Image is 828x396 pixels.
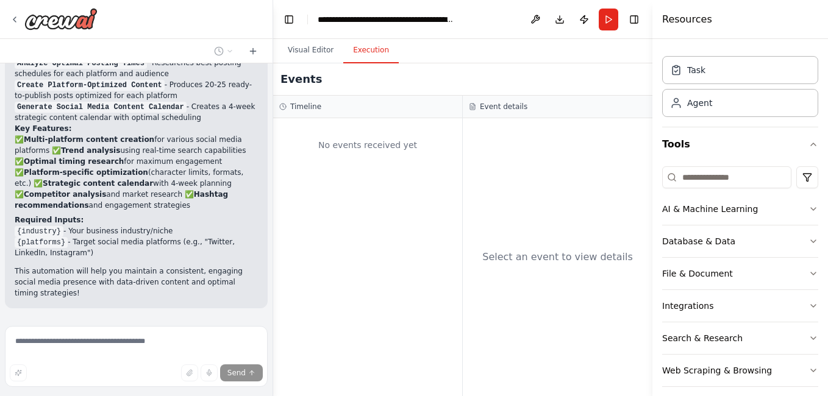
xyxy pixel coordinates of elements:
div: File & Document [662,267,733,280]
button: Integrations [662,290,818,322]
div: Task [687,64,705,76]
code: {industry} [15,226,63,237]
button: Hide right sidebar [626,11,643,28]
code: Analyze Optimal Posting Times [15,58,147,69]
button: Hide left sidebar [280,11,298,28]
div: Search & Research [662,332,743,344]
strong: Trend analysis [61,146,120,155]
button: Web Scraping & Browsing [662,355,818,386]
button: File & Document [662,258,818,289]
p: ✅ for various social media platforms ✅ using real-time search capabilities ✅ for maximum engageme... [15,134,258,211]
li: - Creates a 4-week strategic content calendar with optimal scheduling [15,101,258,123]
strong: Key Features: [15,124,71,133]
button: Click to speak your automation idea [201,364,218,381]
h3: Timeline [290,102,321,111]
li: - Target social media platforms (e.g., "Twitter, LinkedIn, Instagram") [15,236,258,258]
code: Generate Social Media Content Calendar [15,102,187,113]
code: {platforms} [15,237,68,248]
button: Search & Research [662,322,818,354]
button: Tools [662,127,818,161]
button: Database & Data [662,225,818,257]
div: Database & Data [662,235,735,247]
strong: Optimal timing research [24,157,124,166]
strong: Required Inputs: [15,216,84,224]
strong: Platform-specific optimization [24,168,148,177]
button: Visual Editor [278,38,343,63]
strong: Strategic content calendar [43,179,153,188]
span: Send [227,368,246,378]
div: Select an event to view details [482,250,633,264]
div: Crew [662,51,818,127]
li: - Your business industry/niche [15,225,258,236]
button: Improve this prompt [10,364,27,381]
strong: Competitor analysis [24,190,106,199]
div: AI & Machine Learning [662,203,758,215]
button: Upload files [181,364,198,381]
h4: Resources [662,12,712,27]
button: Switch to previous chat [209,44,238,58]
div: Integrations [662,300,713,312]
button: Start a new chat [243,44,263,58]
p: This automation will help you maintain a consistent, engaging social media presence with data-dri... [15,266,258,299]
h3: Event details [480,102,527,111]
li: - Produces 20-25 ready-to-publish posts optimized for each platform [15,79,258,101]
h2: Events [280,71,322,88]
div: Web Scraping & Browsing [662,364,772,377]
code: Create Platform-Optimized Content [15,80,165,91]
button: Execution [343,38,399,63]
button: AI & Machine Learning [662,193,818,225]
nav: breadcrumb [318,13,455,26]
img: Logo [24,8,98,30]
div: Agent [687,97,712,109]
li: - Researches best posting schedules for each platform and audience [15,57,258,79]
div: No events received yet [279,124,456,166]
button: Send [220,364,263,381]
strong: Multi-platform content creation [24,135,154,144]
